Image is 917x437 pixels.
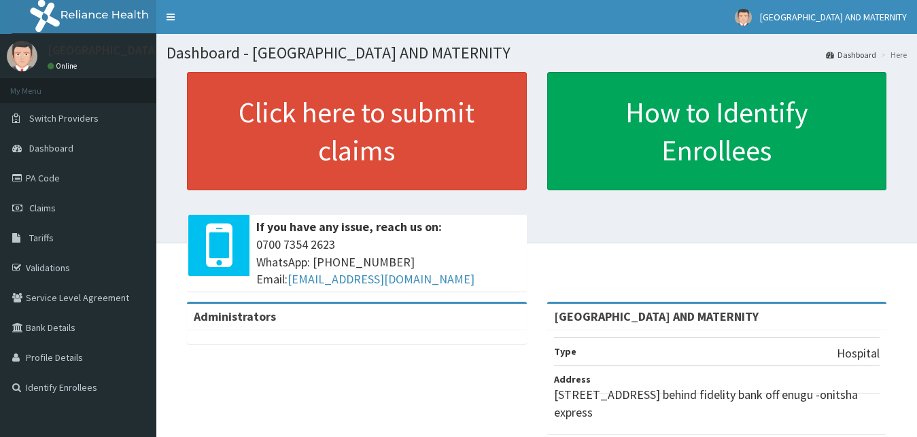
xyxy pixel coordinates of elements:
span: Dashboard [29,142,73,154]
a: How to Identify Enrollees [547,72,887,190]
a: Click here to submit claims [187,72,527,190]
b: Address [554,373,591,385]
a: [EMAIL_ADDRESS][DOMAIN_NAME] [288,271,474,287]
p: [STREET_ADDRESS] behind fidelity bank off enugu -onitsha express [554,386,880,421]
b: If you have any issue, reach us on: [256,219,442,234]
img: User Image [735,9,752,26]
h1: Dashboard - [GEOGRAPHIC_DATA] AND MATERNITY [167,44,907,62]
strong: [GEOGRAPHIC_DATA] AND MATERNITY [554,309,759,324]
b: Type [554,345,576,357]
a: Online [48,61,80,71]
span: 0700 7354 2623 WhatsApp: [PHONE_NUMBER] Email: [256,236,520,288]
p: Hospital [837,345,880,362]
li: Here [878,49,907,60]
b: Administrators [194,309,276,324]
img: User Image [7,41,37,71]
p: [GEOGRAPHIC_DATA] AND MATERNITY [48,44,247,56]
span: [GEOGRAPHIC_DATA] AND MATERNITY [760,11,907,23]
span: Tariffs [29,232,54,244]
a: Dashboard [826,49,876,60]
span: Switch Providers [29,112,99,124]
span: Claims [29,202,56,214]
